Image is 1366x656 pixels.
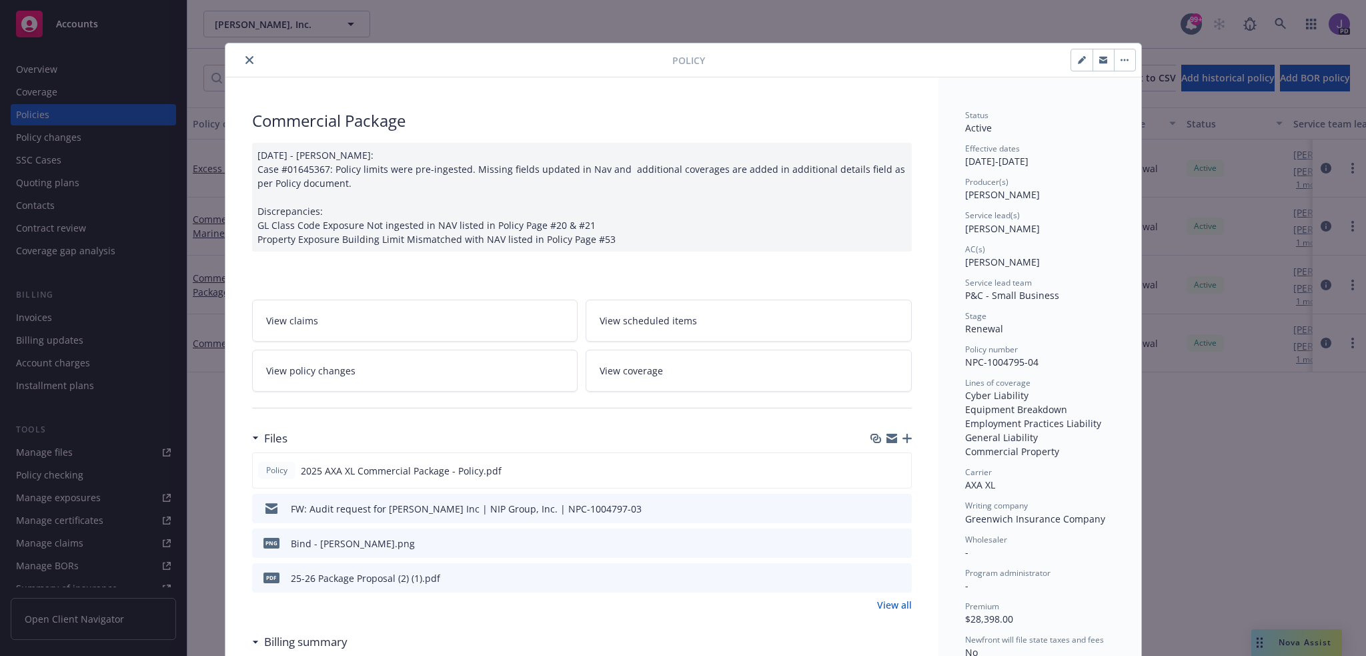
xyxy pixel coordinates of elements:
span: [PERSON_NAME] [965,222,1040,235]
span: 2025 AXA XL Commercial Package - Policy.pdf [301,464,502,478]
button: download file [873,502,884,516]
div: 25-26 Package Proposal (2) (1).pdf [291,571,440,585]
a: View coverage [586,350,912,392]
span: View coverage [600,364,663,378]
button: preview file [894,571,906,585]
span: Policy [672,53,705,67]
div: FW: Audit request for [PERSON_NAME] Inc | NIP Group, Inc. | NPC-1004797-03 [291,502,642,516]
button: preview file [894,537,906,551]
a: View scheduled items [586,300,912,342]
span: Effective dates [965,143,1020,154]
div: Cyber Liability [965,388,1115,402]
span: Carrier [965,466,992,478]
div: [DATE] - [DATE] [965,143,1115,168]
span: View scheduled items [600,314,697,328]
span: Premium [965,601,999,612]
div: Billing summary [252,633,348,651]
span: Program administrator [965,567,1051,579]
span: Service lead(s) [965,210,1020,221]
button: preview file [894,502,906,516]
span: Status [965,109,988,121]
div: General Liability [965,430,1115,444]
h3: Files [264,430,287,447]
span: P&C - Small Business [965,289,1059,302]
span: Producer(s) [965,176,1008,188]
span: Active [965,121,992,134]
div: Equipment Breakdown [965,402,1115,416]
span: Service lead team [965,277,1032,288]
div: Files [252,430,287,447]
span: Lines of coverage [965,377,1031,388]
span: Newfront will file state taxes and fees [965,634,1104,645]
button: close [241,52,257,68]
button: download file [873,537,884,551]
div: [DATE] - [PERSON_NAME]: Case #01645367: Policy limits were pre-ingested. Missing fields updated i... [252,143,912,252]
span: - [965,579,968,592]
div: Commercial Package [252,109,912,132]
span: AC(s) [965,244,985,255]
button: download file [873,571,884,585]
span: Greenwich Insurance Company [965,513,1105,525]
span: Writing company [965,500,1028,511]
span: Renewal [965,322,1003,335]
span: NPC-1004795-04 [965,356,1039,368]
span: $28,398.00 [965,613,1013,625]
span: - [965,546,968,559]
span: Policy [263,464,290,476]
span: View policy changes [266,364,356,378]
a: View policy changes [252,350,578,392]
div: Employment Practices Liability [965,416,1115,430]
span: View claims [266,314,318,328]
span: Wholesaler [965,534,1007,545]
button: preview file [894,464,906,478]
span: [PERSON_NAME] [965,256,1040,268]
span: AXA XL [965,478,995,491]
button: download file [872,464,883,478]
h3: Billing summary [264,633,348,651]
div: Commercial Property [965,444,1115,458]
span: pdf [263,573,279,583]
span: Stage [965,310,986,322]
div: Bind - [PERSON_NAME].png [291,537,415,551]
a: View all [877,598,912,612]
span: Policy number [965,344,1018,355]
span: png [263,538,279,548]
span: [PERSON_NAME] [965,188,1040,201]
a: View claims [252,300,578,342]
